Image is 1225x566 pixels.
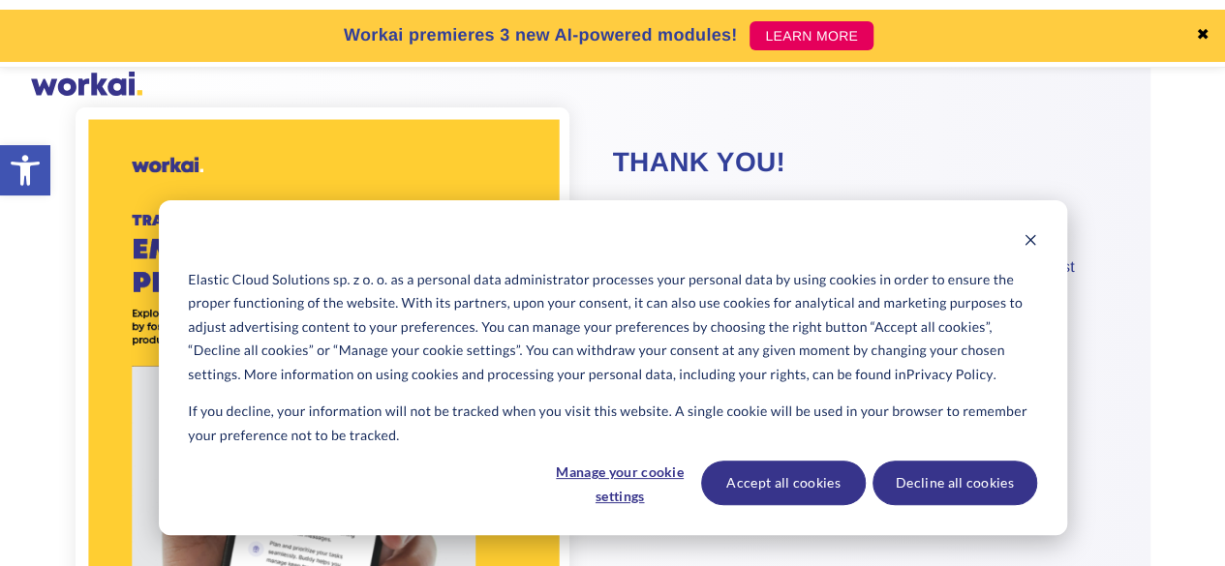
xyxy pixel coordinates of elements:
[1024,230,1037,254] button: Dismiss cookie banner
[701,461,866,505] button: Accept all cookies
[188,400,1036,447] p: If you decline, your information will not be tracked when you visit this website. A single cookie...
[1196,28,1210,44] a: ✖
[344,22,738,48] p: Workai premieres 3 new AI-powered modules!
[545,461,694,505] button: Manage your cookie settings
[613,144,1102,181] h2: Thank you!
[906,363,994,387] a: Privacy Policy
[188,268,1036,387] p: Elastic Cloud Solutions sp. z o. o. as a personal data administrator processes your personal data...
[159,200,1067,535] div: Cookie banner
[750,21,873,50] a: LEARN MORE
[873,461,1037,505] button: Decline all cookies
